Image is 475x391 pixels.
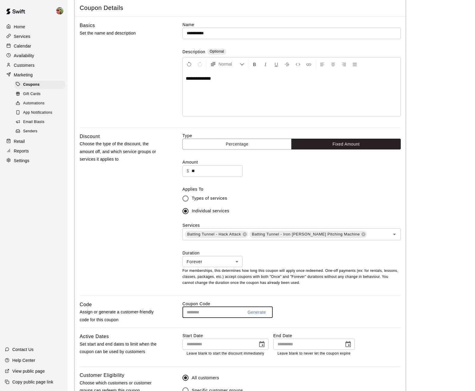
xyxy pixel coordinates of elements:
label: Applies To [182,186,401,192]
span: Batting Tunnel - Hack Attack [185,231,244,237]
h6: Active Dates [80,333,109,340]
a: App Notifications [14,108,68,118]
label: Type [182,133,401,139]
a: Calendar [5,42,63,51]
button: Choose date [256,338,268,350]
label: Start Date [182,333,268,339]
button: Format Bold [250,59,260,69]
a: Services [5,32,63,41]
p: Home [14,24,25,30]
p: Services [14,33,30,39]
button: Center Align [328,59,338,69]
h6: Basics [80,22,95,29]
button: Percentage [182,139,292,150]
a: Automations [14,99,68,108]
span: Types of services [192,195,227,202]
button: Redo [195,59,205,69]
label: Amount [182,159,401,165]
a: Settings [5,156,63,165]
p: Reports [14,148,29,154]
p: Contact Us [12,346,34,353]
span: Normal [219,61,240,67]
p: Customers [14,62,35,68]
p: Help Center [12,357,35,363]
label: Description [182,49,205,56]
a: Email Blasts [14,118,68,127]
div: Email Blasts [14,118,65,126]
div: Coupons [14,81,65,89]
span: Automations [23,100,44,106]
div: Batting Tunnel - Hack Attack [185,231,248,238]
a: Retail [5,137,63,146]
a: Home [5,22,63,31]
div: Forever [182,256,243,267]
p: Set the name and description [80,29,163,37]
span: Coupon Details [80,4,401,12]
span: App Notifications [23,110,52,116]
span: Senders [23,128,38,134]
button: Insert Code [293,59,303,69]
label: Coupon Code [182,301,401,307]
p: Leave blank to never let the coupon expire [277,351,351,357]
p: For memberships, this determines how long this coupon will apply once redeemed. One-off payments ... [182,268,401,286]
a: Marketing [5,70,63,79]
p: View public page [12,368,45,374]
p: Copy public page link [12,379,53,385]
button: Undo [184,59,194,69]
p: Settings [14,158,29,164]
div: Matthew Cotter [55,5,68,17]
button: Right Align [339,59,349,69]
button: Left Align [317,59,327,69]
p: Retail [14,138,25,144]
button: Format Underline [271,59,281,69]
a: Gift Cards [14,89,68,99]
div: Batting Tunnel - Iron [PERSON_NAME] Pitching Machine [250,231,367,238]
div: Senders [14,127,65,136]
a: Coupons [14,80,68,89]
p: Calendar [14,43,31,49]
p: Availability [14,53,34,59]
span: Batting Tunnel - Iron [PERSON_NAME] Pitching Machine [250,231,362,237]
div: App Notifications [14,109,65,117]
p: Leave blank to start the discount immediately [187,351,264,357]
a: Reports [5,146,63,155]
h6: Discount [80,133,100,140]
div: Gift Cards [14,90,65,98]
label: End Date [273,333,355,339]
p: Choose the type of the discount, the amount off, and which service groups or services it applies to [80,140,163,163]
button: Choose date [342,338,354,350]
span: Gift Cards [23,91,41,97]
a: Senders [14,127,68,136]
p: Set start and end dates to limit when the coupon can be used by customers [80,340,163,356]
h6: Customer Eligibility [80,371,124,379]
button: Formatting Options [208,59,247,69]
button: Open [390,230,399,239]
button: Insert Link [304,59,314,69]
a: Customers [5,61,63,70]
div: Automations [14,99,65,108]
span: Email Blasts [23,119,44,125]
img: Matthew Cotter [56,7,63,14]
label: Name [182,22,401,28]
button: Generate [245,307,268,318]
p: $ [187,168,189,174]
p: Marketing [14,72,33,78]
span: All customers [192,375,219,381]
label: Services [182,223,200,228]
h6: Code [80,301,92,309]
button: Format Italics [260,59,271,69]
p: Assign or generate a customer-friendly code for this coupon [80,308,163,323]
button: Justify Align [350,59,360,69]
a: Availability [5,51,63,60]
button: Fixed Amount [291,139,401,150]
span: Coupons [23,82,40,88]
